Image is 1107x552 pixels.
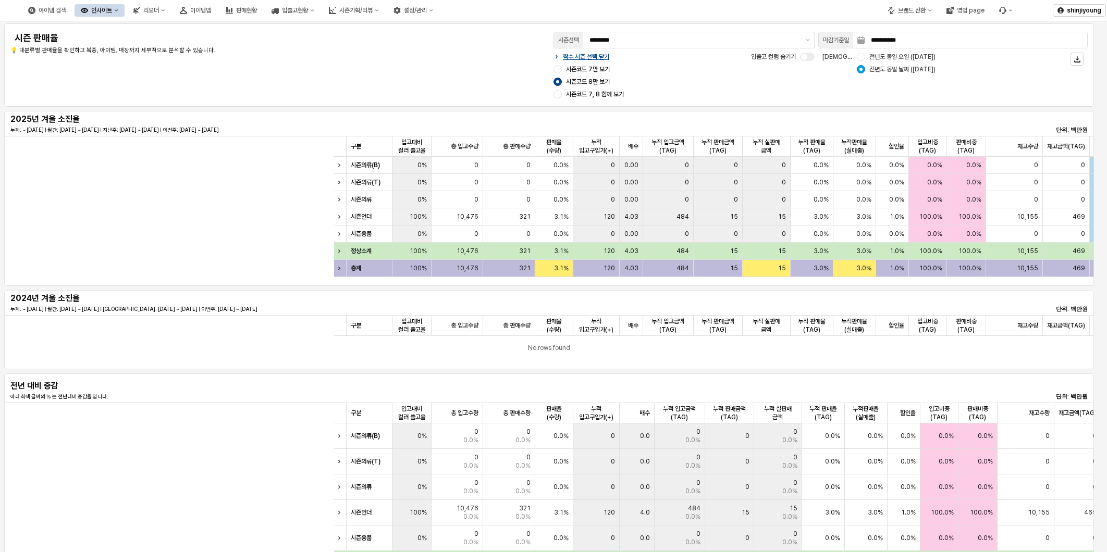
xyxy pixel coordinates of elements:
[474,428,478,436] span: 0
[890,247,904,255] span: 1.0%
[696,428,700,436] span: 0
[554,195,569,204] span: 0.0%
[611,161,615,169] span: 0
[503,409,531,417] span: 총 판매수량
[457,247,478,255] span: 10,476
[1053,4,1106,17] button: shinjiyoung
[677,247,689,255] span: 484
[474,195,478,204] span: 0
[782,230,786,238] span: 0
[351,247,372,255] strong: 정상소계
[474,479,478,487] span: 0
[323,4,385,17] div: 시즌기획/리뷰
[927,195,942,204] span: 0.0%
[91,7,112,14] div: 인사이트
[526,161,531,169] span: 0
[913,317,942,334] span: 입고비중(TAG)
[397,317,427,334] span: 입고대비 컬러 출고율
[939,483,954,491] span: 0.0%
[1035,230,1039,238] span: 0
[554,432,569,440] span: 0.0%
[554,212,569,221] span: 3.1%
[1046,483,1050,491] span: 0
[351,179,380,186] strong: 시즌의류(T)
[611,432,615,440] span: 0
[825,432,840,440] span: 0.0%
[190,7,211,14] div: 아이템맵
[503,321,531,330] span: 총 판매수량
[881,4,938,17] button: 브랜드 전환
[745,432,749,440] span: 0
[696,479,700,487] span: 0
[868,432,883,440] span: 0.0%
[959,264,982,272] span: 100.0%
[685,161,689,169] span: 0
[334,260,348,277] div: Expand row
[474,453,478,461] span: 0
[919,247,942,255] span: 100.0%
[519,264,531,272] span: 321
[10,126,729,134] p: 누계: ~ [DATE] | 월간: [DATE] ~ [DATE] | 지난주: [DATE] ~ [DATE] | 이번주: [DATE] ~ [DATE]
[685,195,689,204] span: 0
[515,461,531,470] span: 0.0%
[795,317,829,334] span: 누적 판매율(TAG)
[219,4,263,17] button: 판매현황
[39,7,66,14] div: 아이템 검색
[793,428,797,436] span: 0
[351,196,372,203] strong: 시즌의류
[334,208,348,225] div: Expand row
[1046,432,1050,440] span: 0
[410,212,427,221] span: 100%
[410,264,427,272] span: 100%
[554,161,569,169] span: 0.0%
[734,195,738,204] span: 0
[474,161,478,169] span: 0
[967,195,982,204] span: 0.0%
[647,317,689,334] span: 누적 입고금액(TAG)
[814,247,829,255] span: 3.0%
[10,381,190,391] h5: 전년 대비 증감
[334,225,348,242] div: Expand row
[351,265,361,272] strong: 총계
[351,409,361,417] span: 구분
[814,264,829,272] span: 3.0%
[747,138,786,155] span: 누적 실판매 금액
[15,33,455,43] h4: 시즌 판매율
[1081,195,1086,204] span: 0
[782,178,786,186] span: 0
[814,195,829,204] span: 0.0%
[334,243,348,259] div: Expand row
[825,483,840,491] span: 0.0%
[856,247,871,255] span: 3.0%
[709,405,749,421] span: 누적 판매금액(TAG)
[647,138,689,155] span: 누적 입고금액(TAG)
[868,483,883,491] span: 0.0%
[404,7,427,14] div: 설정/관리
[793,453,797,461] span: 0
[778,247,786,255] span: 15
[1035,178,1039,186] span: 0
[745,457,749,466] span: 0
[889,142,904,150] span: 할인율
[624,195,638,204] span: 0.00
[1073,247,1086,255] span: 469
[822,53,906,60] span: [DEMOGRAPHIC_DATA] 기준:
[814,178,829,186] span: 0.0%
[730,264,738,272] span: 15
[1073,264,1086,272] span: 469
[10,293,190,304] h5: 2024년 겨울 소진율
[856,230,871,238] span: 0.0%
[10,46,459,55] p: 💡 대분류별 판매율을 확인하고 복종, 아이템, 매장까지 세부적으로 분석할 수 있습니다.
[1017,264,1039,272] span: 10,155
[927,161,942,169] span: 0.0%
[351,142,361,150] span: 구분
[554,178,569,186] span: 0.0%
[889,230,904,238] span: 0.0%
[10,305,729,313] p: 누계: ~ [DATE] | 월간: [DATE] ~ [DATE] | [GEOGRAPHIC_DATA]: [DATE] ~ [DATE] | 이번주: [DATE] ~ [DATE]
[387,4,439,17] button: 설정/관리
[554,247,569,255] span: 3.1%
[978,483,993,491] span: 0.0%
[640,483,650,491] span: 0.0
